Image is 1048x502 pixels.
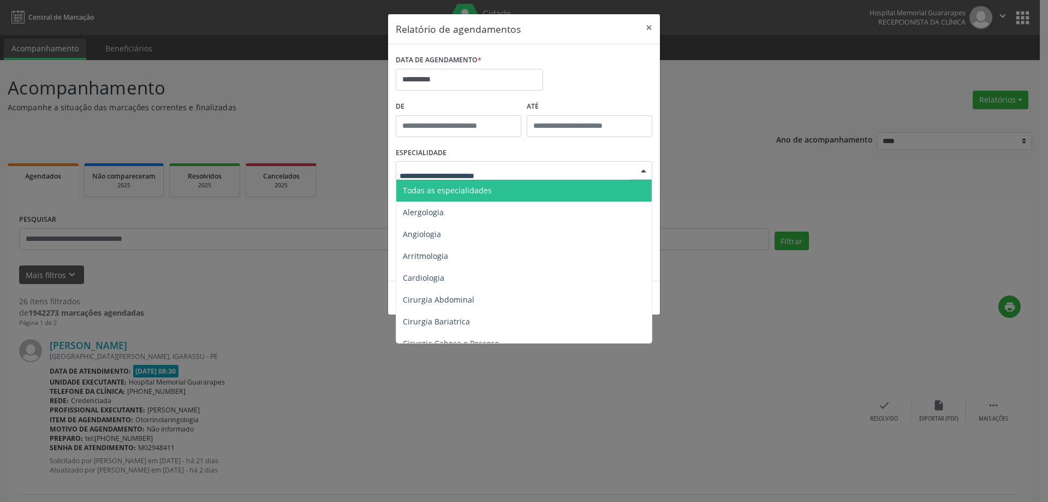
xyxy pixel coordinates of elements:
[403,316,470,327] span: Cirurgia Bariatrica
[403,273,444,283] span: Cardiologia
[403,207,444,217] span: Alergologia
[403,338,499,349] span: Cirurgia Cabeça e Pescoço
[403,185,492,196] span: Todas as especialidades
[396,22,521,36] h5: Relatório de agendamentos
[403,294,474,305] span: Cirurgia Abdominal
[396,145,446,162] label: ESPECIALIDADE
[396,52,481,69] label: DATA DE AGENDAMENTO
[638,14,660,41] button: Close
[396,98,521,115] label: De
[403,251,448,261] span: Arritmologia
[527,98,652,115] label: ATÉ
[403,229,441,239] span: Angiologia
